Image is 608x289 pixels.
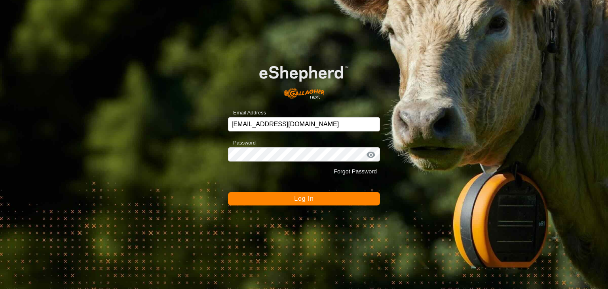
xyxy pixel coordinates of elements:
[243,53,365,105] img: E-shepherd Logo
[228,192,380,205] button: Log In
[228,109,266,117] label: Email Address
[334,168,377,175] a: Forgot Password
[228,139,256,147] label: Password
[294,195,313,202] span: Log In
[228,117,380,131] input: Email Address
